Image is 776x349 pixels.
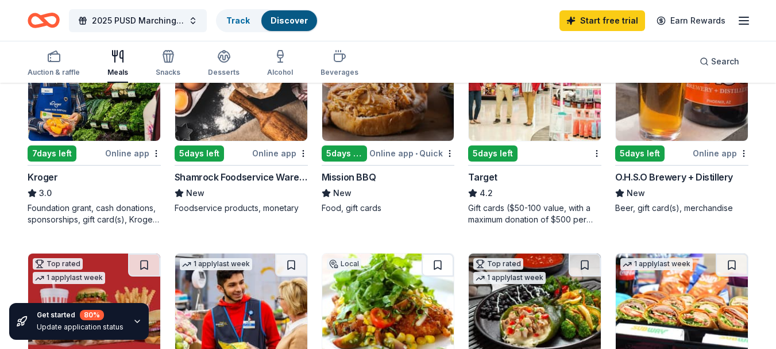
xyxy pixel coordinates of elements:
button: Snacks [156,45,180,83]
div: Get started [37,310,123,320]
button: TrackDiscover [216,9,318,32]
div: Food, gift cards [322,202,455,214]
div: 5 days left [322,145,368,162]
a: Image for O.H.S.O Brewery + DistilleryLocal5days leftOnline appO.H.S.O Brewery + DistilleryNewBee... [615,31,748,214]
a: Discover [271,16,308,25]
a: Image for Mission BBQ2 applieslast week5days leftOnline app•QuickMission BBQNewFood, gift cards [322,31,455,214]
a: Image for Kroger2 applieslast week7days leftOnline appKroger3.0Foundation grant, cash donations, ... [28,31,161,225]
div: 1 apply last week [473,272,546,284]
button: Alcohol [267,45,293,83]
div: Local [327,258,361,270]
a: Image for Shamrock Foodservice WarehouseLocal5days leftOnline appShamrock Foodservice WarehouseNe... [175,31,308,214]
span: • [415,149,418,158]
div: Top rated [473,258,523,270]
a: Start free trial [559,10,645,31]
div: Beer, gift card(s), merchandise [615,202,748,214]
div: Online app Quick [369,146,454,160]
img: Image for O.H.S.O Brewery + Distillery [616,32,748,141]
span: Search [711,55,739,68]
div: Auction & raffle [28,68,80,77]
div: Mission BBQ [322,170,376,184]
div: Gift cards ($50-100 value, with a maximum donation of $500 per year) [468,202,601,225]
button: Auction & raffle [28,45,80,83]
img: Image for Shamrock Foodservice Warehouse [175,32,307,141]
div: Beverages [321,68,358,77]
div: Online app [693,146,748,160]
button: Desserts [208,45,240,83]
span: 4.2 [480,186,493,200]
div: 7 days left [28,145,76,162]
div: 5 days left [615,145,665,162]
span: 3.0 [39,186,52,200]
div: Foundation grant, cash donations, sponsorships, gift card(s), Kroger products [28,202,161,225]
img: Image for Mission BBQ [322,32,454,141]
div: Desserts [208,68,240,77]
span: 2025 PUSD Marching Exhibition [92,14,184,28]
img: Image for Target [469,32,601,141]
button: 2025 PUSD Marching Exhibition [69,9,207,32]
div: 5 days left [468,145,518,162]
div: Alcohol [267,68,293,77]
div: 1 apply last week [180,258,252,270]
div: Top rated [33,258,83,270]
button: Search [690,50,748,73]
div: Foodservice products, monetary [175,202,308,214]
div: Online app [105,146,161,160]
a: Home [28,7,60,34]
div: O.H.S.O Brewery + Distillery [615,170,733,184]
div: Online app [252,146,308,160]
div: Target [468,170,497,184]
a: Earn Rewards [650,10,732,31]
div: Snacks [156,68,180,77]
div: 80 % [80,310,104,320]
div: 1 apply last week [620,258,693,270]
button: Beverages [321,45,358,83]
button: Meals [107,45,128,83]
span: New [186,186,204,200]
div: Shamrock Foodservice Warehouse [175,170,308,184]
span: New [627,186,645,200]
a: Track [226,16,250,25]
img: Image for Kroger [28,32,160,141]
div: 5 days left [175,145,224,162]
div: 1 apply last week [33,272,105,284]
div: Update application status [37,323,123,332]
div: Meals [107,68,128,77]
a: Image for Target3 applieslast week5days leftTarget4.2Gift cards ($50-100 value, with a maximum do... [468,31,601,225]
span: New [333,186,352,200]
div: Kroger [28,170,58,184]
